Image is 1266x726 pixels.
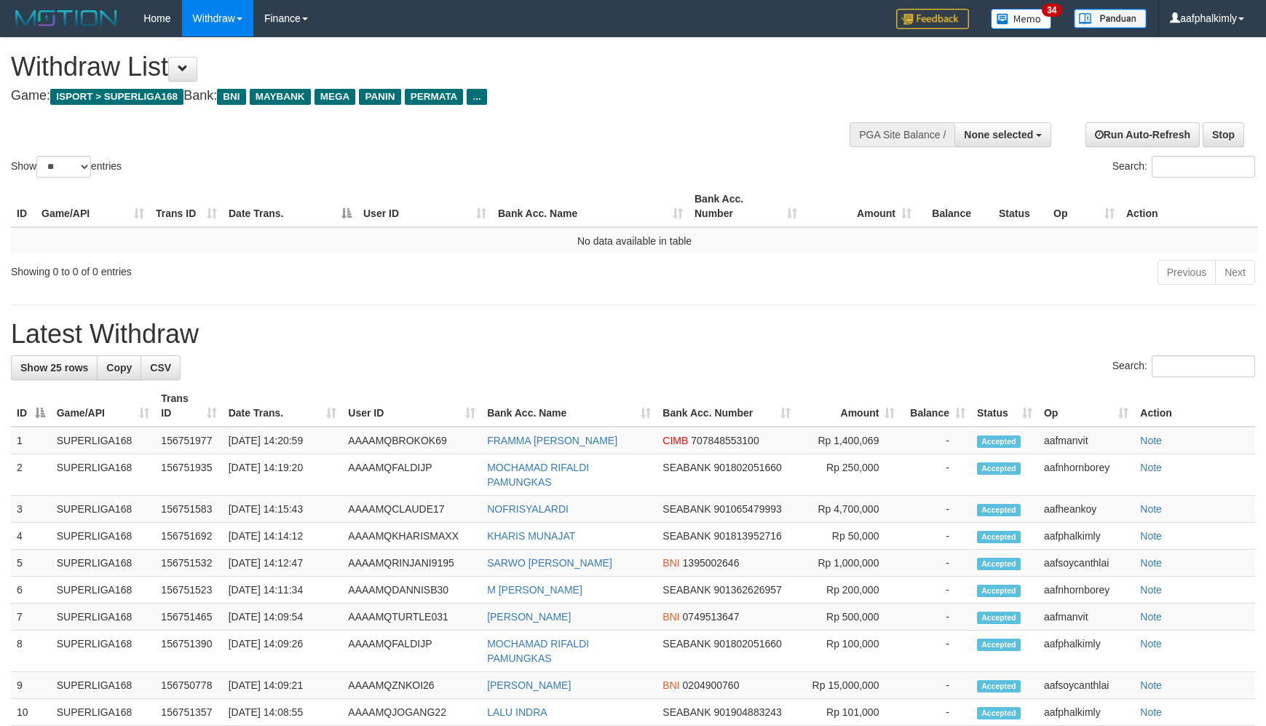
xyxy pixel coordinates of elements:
[657,385,796,427] th: Bank Acc. Number: activate to sort column ascending
[223,604,343,631] td: [DATE] 14:09:54
[977,639,1021,651] span: Accepted
[487,584,582,596] a: M [PERSON_NAME]
[896,9,969,29] img: Feedback.jpg
[1140,557,1162,569] a: Note
[977,531,1021,543] span: Accepted
[796,604,901,631] td: Rp 500,000
[342,577,481,604] td: AAAAMQDANNISB30
[11,259,517,279] div: Showing 0 to 0 of 0 entries
[971,385,1038,427] th: Status: activate to sort column ascending
[1215,260,1255,285] a: Next
[713,584,781,596] span: Copy 901362626957 to clipboard
[796,550,901,577] td: Rp 1,000,000
[977,612,1021,624] span: Accepted
[1074,9,1147,28] img: panduan.png
[796,523,901,550] td: Rp 50,000
[487,706,547,718] a: LALU INDRA
[467,89,486,105] span: ...
[155,672,222,699] td: 156750778
[155,427,222,454] td: 156751977
[901,631,971,672] td: -
[487,679,571,691] a: [PERSON_NAME]
[1085,122,1200,147] a: Run Auto-Refresh
[51,454,156,496] td: SUPERLIGA168
[223,523,343,550] td: [DATE] 14:14:12
[106,362,132,374] span: Copy
[342,385,481,427] th: User ID: activate to sort column ascending
[954,122,1051,147] button: None selected
[796,577,901,604] td: Rp 200,000
[223,577,343,604] td: [DATE] 14:11:34
[662,584,711,596] span: SEABANK
[1140,611,1162,623] a: Note
[689,186,803,227] th: Bank Acc. Number: activate to sort column ascending
[796,672,901,699] td: Rp 15,000,000
[150,362,171,374] span: CSV
[1038,699,1134,726] td: aafphalkimly
[20,362,88,374] span: Show 25 rows
[405,89,464,105] span: PERMATA
[901,496,971,523] td: -
[11,550,51,577] td: 5
[1038,427,1134,454] td: aafmanvit
[223,631,343,672] td: [DATE] 14:09:26
[1152,355,1255,377] input: Search:
[1140,638,1162,650] a: Note
[713,638,781,650] span: Copy 901802051660 to clipboard
[11,52,829,82] h1: Withdraw List
[1112,355,1255,377] label: Search:
[901,523,971,550] td: -
[1140,435,1162,446] a: Note
[1140,679,1162,691] a: Note
[1038,672,1134,699] td: aafsoycanthlai
[1120,186,1258,227] th: Action
[223,427,343,454] td: [DATE] 14:20:59
[11,89,829,103] h4: Game: Bank:
[155,385,222,427] th: Trans ID: activate to sort column ascending
[1038,550,1134,577] td: aafsoycanthlai
[662,706,711,718] span: SEABANK
[155,523,222,550] td: 156751692
[1134,385,1255,427] th: Action
[223,186,357,227] th: Date Trans.: activate to sort column descending
[796,631,901,672] td: Rp 100,000
[11,227,1258,254] td: No data available in table
[991,9,1052,29] img: Button%20Memo.svg
[223,550,343,577] td: [DATE] 14:12:47
[11,672,51,699] td: 9
[1158,260,1216,285] a: Previous
[342,523,481,550] td: AAAAMQKHARISMAXX
[150,186,223,227] th: Trans ID: activate to sort column ascending
[11,385,51,427] th: ID: activate to sort column descending
[796,427,901,454] td: Rp 1,400,069
[357,186,492,227] th: User ID: activate to sort column ascending
[155,454,222,496] td: 156751935
[1042,4,1061,17] span: 34
[342,496,481,523] td: AAAAMQCLAUDE17
[155,604,222,631] td: 156751465
[51,385,156,427] th: Game/API: activate to sort column ascending
[342,604,481,631] td: AAAAMQTURTLE031
[683,679,740,691] span: Copy 0204900760 to clipboard
[901,577,971,604] td: -
[662,557,679,569] span: BNI
[964,129,1033,141] span: None selected
[11,320,1255,349] h1: Latest Withdraw
[683,611,740,623] span: Copy 0749513647 to clipboard
[250,89,311,105] span: MAYBANK
[11,355,98,380] a: Show 25 rows
[11,156,122,178] label: Show entries
[492,186,689,227] th: Bank Acc. Name: activate to sort column ascending
[11,577,51,604] td: 6
[1140,584,1162,596] a: Note
[155,631,222,672] td: 156751390
[662,638,711,650] span: SEABANK
[1048,186,1120,227] th: Op: activate to sort column ascending
[342,427,481,454] td: AAAAMQBROKOK69
[901,699,971,726] td: -
[11,631,51,672] td: 8
[1140,462,1162,473] a: Note
[977,558,1021,570] span: Accepted
[1140,530,1162,542] a: Note
[803,186,917,227] th: Amount: activate to sort column ascending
